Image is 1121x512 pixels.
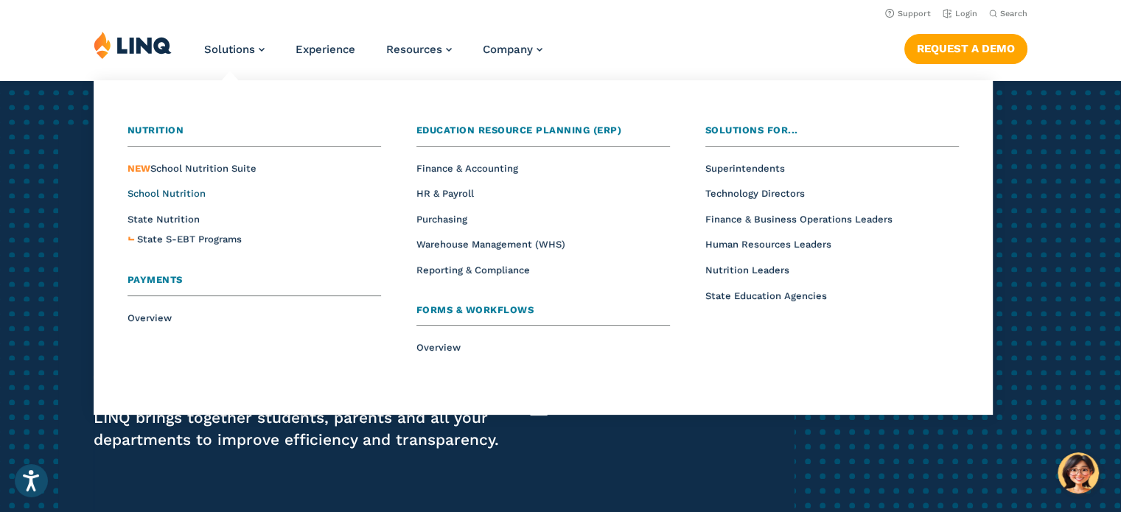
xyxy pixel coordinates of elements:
[204,43,265,56] a: Solutions
[128,273,381,296] a: Payments
[416,239,565,250] a: Warehouse Management (WHS)
[128,163,256,174] a: NEWSchool Nutrition Suite
[989,8,1027,19] button: Open Search Bar
[128,125,184,136] span: Nutrition
[137,232,242,248] a: State S-EBT Programs
[483,43,542,56] a: Company
[416,188,474,199] a: HR & Payroll
[128,274,183,285] span: Payments
[885,9,931,18] a: Support
[94,407,525,451] p: LINQ brings together students, parents and all your departments to improve efficiency and transpa...
[128,188,206,199] a: School Nutrition
[416,303,670,326] a: Forms & Workflows
[416,342,461,353] a: Overview
[705,264,789,276] a: Nutrition Leaders
[386,43,442,56] span: Resources
[386,43,452,56] a: Resources
[128,163,150,174] span: NEW
[705,290,827,301] a: State Education Agencies
[705,188,805,199] a: Technology Directors
[1000,9,1027,18] span: Search
[128,123,381,147] a: Nutrition
[204,43,255,56] span: Solutions
[416,125,622,136] span: Education Resource Planning (ERP)
[705,239,831,250] a: Human Resources Leaders
[416,264,530,276] a: Reporting & Compliance
[943,9,977,18] a: Login
[128,163,256,174] span: School Nutrition Suite
[416,123,670,147] a: Education Resource Planning (ERP)
[904,31,1027,63] nav: Button Navigation
[204,31,542,80] nav: Primary Navigation
[416,163,518,174] a: Finance & Accounting
[416,214,467,225] a: Purchasing
[705,125,798,136] span: Solutions for...
[705,214,893,225] a: Finance & Business Operations Leaders
[94,31,172,59] img: LINQ | K‑12 Software
[137,234,242,245] span: State S-EBT Programs
[904,34,1027,63] a: Request a Demo
[128,214,200,225] a: State Nutrition
[416,304,534,315] span: Forms & Workflows
[1058,452,1099,494] button: Hello, have a question? Let’s chat.
[296,43,355,56] a: Experience
[705,163,785,174] a: Superintendents
[705,123,959,147] a: Solutions for...
[483,43,533,56] span: Company
[128,312,172,323] a: Overview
